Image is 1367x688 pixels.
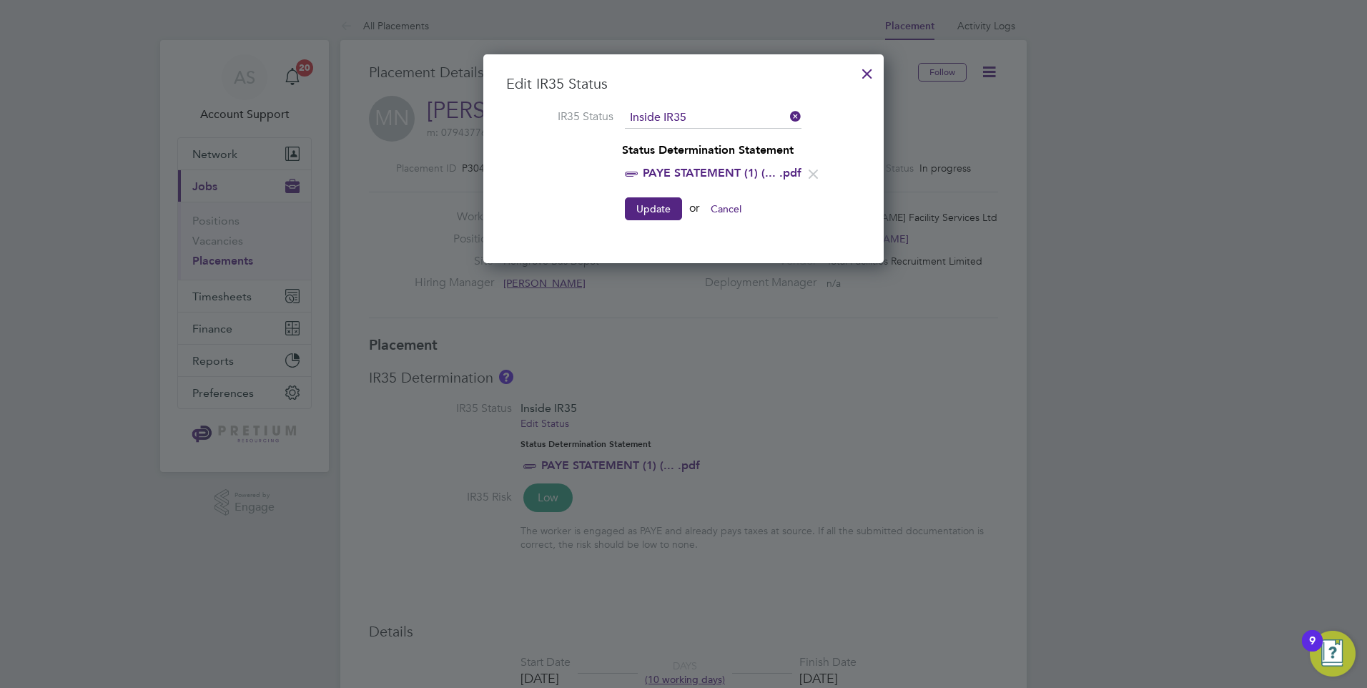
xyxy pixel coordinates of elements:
[625,107,801,129] input: Search for...
[506,74,861,93] h3: Edit IR35 Status
[622,143,794,157] strong: Status Determination Statement
[1309,641,1316,659] div: 9
[643,166,801,180] a: PAYE STATEMENT (1) (... .pdf
[625,197,682,220] button: Update
[1310,631,1356,677] button: Open Resource Center, 9 new notifications
[506,109,613,124] label: IR35 Status
[506,197,861,235] li: or
[699,197,753,220] button: Cancel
